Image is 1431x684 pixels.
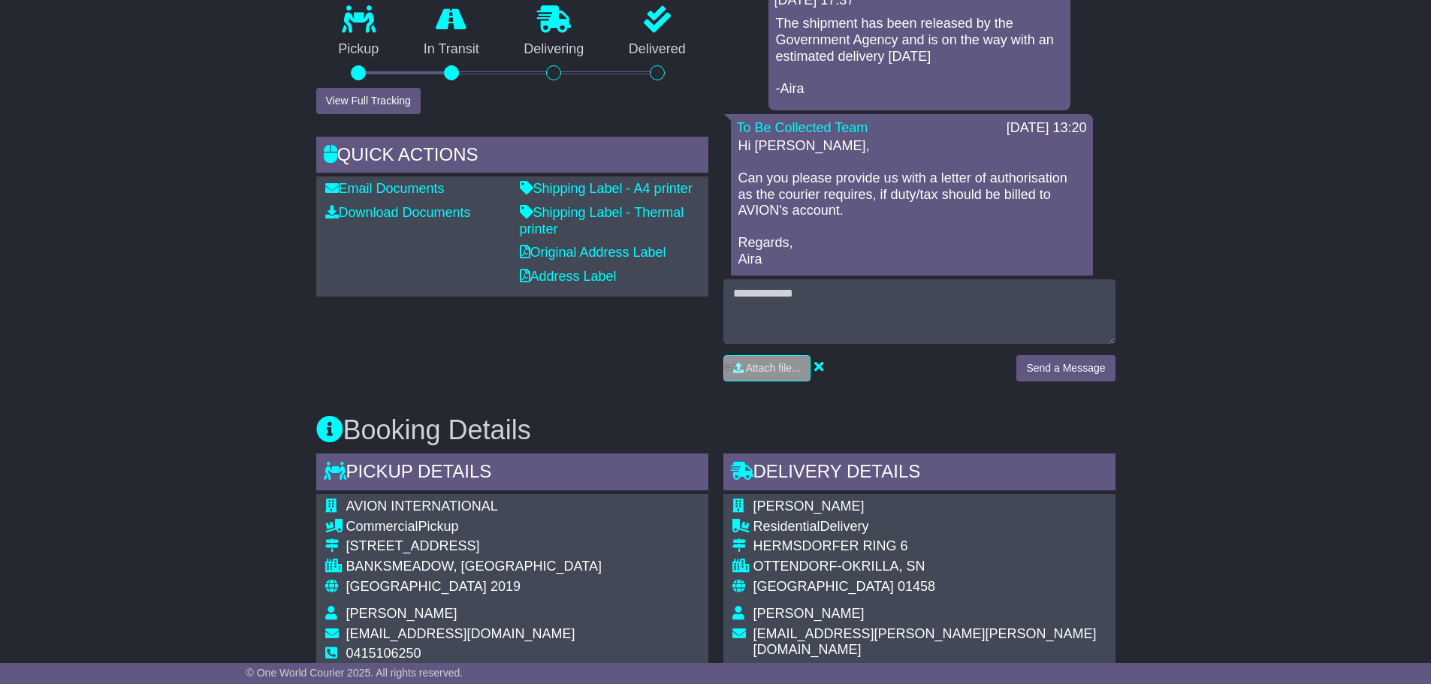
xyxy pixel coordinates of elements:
div: Delivery Details [723,453,1116,494]
span: [PERSON_NAME] [753,499,865,514]
div: [STREET_ADDRESS] [346,538,602,555]
div: Quick Actions [316,137,708,177]
p: The shipment has been released by the Government Agency and is on the way with an estimated deliv... [776,16,1063,97]
span: AVION INTERNATIONAL [346,499,498,514]
a: Original Address Label [520,245,666,260]
span: [GEOGRAPHIC_DATA] [753,579,894,594]
a: Shipping Label - A4 printer [520,181,693,196]
div: Pickup [346,519,602,535]
a: Email Documents [325,181,445,196]
div: OTTENDORF-OKRILLA, SN [753,559,1106,575]
span: 01458 [898,579,935,594]
a: Shipping Label - Thermal printer [520,205,684,237]
a: Download Documents [325,205,471,220]
div: [DATE] 13:20 [1007,120,1087,137]
span: [PERSON_NAME] [346,606,457,621]
h3: Booking Details [316,415,1116,445]
button: View Full Tracking [316,88,421,114]
p: Delivered [606,41,708,58]
button: Send a Message [1016,355,1115,381]
span: [PERSON_NAME] [753,606,865,621]
a: Address Label [520,269,617,284]
span: [EMAIL_ADDRESS][PERSON_NAME][PERSON_NAME][DOMAIN_NAME] [753,626,1097,658]
span: Residential [753,519,820,534]
div: Delivery [753,519,1106,535]
p: In Transit [401,41,502,58]
a: To Be Collected Team [737,120,868,135]
p: Delivering [502,41,607,58]
span: 0415106250 [346,646,421,661]
div: Pickup Details [316,453,708,494]
span: [GEOGRAPHIC_DATA] [346,579,487,594]
span: [PHONE_NUMBER] [753,662,875,677]
span: © One World Courier 2025. All rights reserved. [246,667,463,679]
p: Pickup [316,41,402,58]
div: HERMSDORFER RING 6 [753,538,1106,555]
p: Hi [PERSON_NAME], Can you please provide us with a letter of authorisation as the courier require... [738,138,1085,268]
span: [EMAIL_ADDRESS][DOMAIN_NAME] [346,626,575,641]
span: Commercial [346,519,418,534]
div: BANKSMEADOW, [GEOGRAPHIC_DATA] [346,559,602,575]
span: 2019 [491,579,521,594]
